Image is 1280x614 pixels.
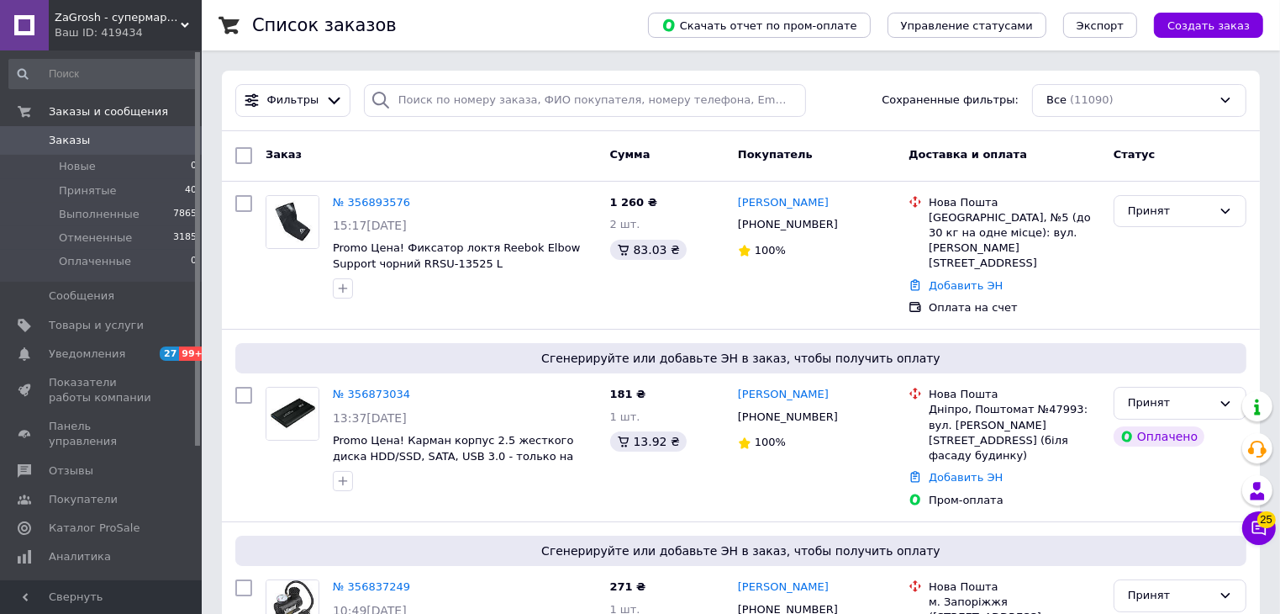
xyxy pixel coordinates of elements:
span: Выполненные [59,207,140,222]
span: Все [1046,93,1067,109]
div: Нова Пошта [929,387,1100,402]
button: Скачать отчет по пром-оплате [648,13,871,38]
span: Каталог ProSale [49,521,140,536]
a: [PERSON_NAME] [738,580,829,595]
span: Скачать отчет по пром-оплате [661,18,857,33]
span: Управление статусами [901,19,1033,32]
div: Оплачено [1114,426,1204,447]
a: Добавить ЭН [929,471,1003,484]
div: Дніпро, Поштомат №47993: вул. [PERSON_NAME][STREET_ADDRESS] (біля фасаду будинку) [929,402,1100,463]
div: Принят [1128,587,1212,605]
h1: Список заказов [252,15,397,35]
span: 1 260 ₴ [610,196,657,209]
span: Заказы [49,133,90,148]
span: Фильтры [267,93,319,109]
span: Уведомления [49,347,125,362]
a: Фото товару [266,195,319,249]
span: 27 [160,347,179,361]
span: 7865 [173,207,197,222]
a: [PERSON_NAME] [738,195,829,211]
div: Пром-оплата [929,493,1100,508]
div: Принят [1128,203,1212,220]
span: Экспорт [1077,19,1124,32]
div: [PHONE_NUMBER] [735,214,841,236]
a: № 356873034 [333,388,410,400]
span: Сгенерируйте или добавьте ЭН в заказ, чтобы получить оплату [242,543,1240,559]
span: 271 ₴ [610,580,646,593]
span: Сгенерируйте или добавьте ЭН в заказ, чтобы получить оплату [242,350,1240,367]
span: Инструменты вебмастера и SEO [49,578,155,608]
span: 100% [755,244,786,257]
span: Оплаченные [59,254,131,269]
button: Создать заказ [1154,13,1263,38]
input: Поиск [8,59,198,89]
button: Управление статусами [888,13,1046,38]
span: Заказ [266,148,302,161]
span: Отмененные [59,230,132,246]
a: № 356837249 [333,580,410,593]
span: 0 [191,159,197,174]
div: Ваш ID: 419434 [55,25,202,40]
span: Показатели работы компании [49,375,155,405]
span: 15:17[DATE] [333,219,407,232]
div: 83.03 ₴ [610,240,687,260]
span: Создать заказ [1167,19,1250,32]
span: 40 [185,183,197,198]
div: Оплата на счет [929,300,1100,315]
img: Фото товару [266,388,319,440]
span: 100% [755,436,786,448]
span: (11090) [1070,93,1114,106]
div: [GEOGRAPHIC_DATA], №5 (до 30 кг на одне місце): вул. [PERSON_NAME][STREET_ADDRESS] [929,210,1100,272]
div: 13.92 ₴ [610,431,687,452]
button: Экспорт [1063,13,1137,38]
span: Доставка и оплата [909,148,1027,161]
span: Сообщения [49,288,114,304]
div: Нова Пошта [929,580,1100,595]
span: 2 шт. [610,218,640,230]
span: 99+ [179,347,207,361]
span: Новые [59,159,96,174]
span: Товары и услуги [49,318,144,333]
span: 0 [191,254,197,269]
div: Принят [1128,394,1212,412]
span: Заказы и сообщения [49,104,168,119]
div: [PHONE_NUMBER] [735,406,841,428]
span: 1 шт. [610,410,640,423]
a: Promo Цена! Фиксатор локтя Reebok Elbow Support чорний RRSU-13525 L (885652013062) - только на [D... [333,241,587,285]
a: [PERSON_NAME] [738,387,829,403]
span: Принятые [59,183,117,198]
a: Promo Цена! Карман корпус 2.5 жесткого диска HDD/SSD, SATA, USB 3.0 - только на [DOMAIN_NAME] [333,434,573,478]
span: Покупатель [738,148,813,161]
a: Создать заказ [1137,19,1263,31]
span: Аналитика [49,549,111,564]
button: Чат с покупателем25 [1242,511,1276,545]
span: Сохраненные фильтры: [882,93,1019,109]
a: Добавить ЭН [929,279,1003,292]
span: Панель управления [49,419,155,449]
a: № 356893576 [333,196,410,209]
span: Сумма [610,148,651,161]
div: Нова Пошта [929,195,1100,210]
span: 3185 [173,230,197,246]
span: Покупатели [49,492,118,507]
span: 13:37[DATE] [333,411,407,425]
span: Статус [1114,148,1156,161]
img: Фото товару [266,196,319,248]
input: Поиск по номеру заказа, ФИО покупателя, номеру телефона, Email, номеру накладной [364,84,806,117]
span: 181 ₴ [610,388,646,400]
span: ZaGrosh - супермаркет низких цен [55,10,181,25]
span: Отзывы [49,463,93,479]
span: 25 [1257,511,1276,528]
